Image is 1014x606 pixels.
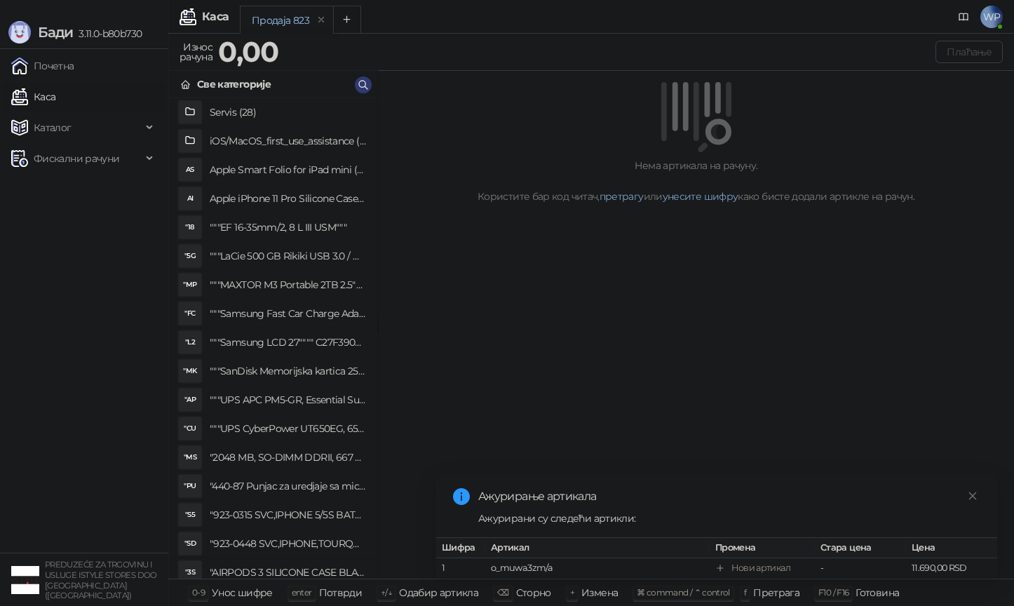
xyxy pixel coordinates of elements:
[210,101,366,123] h4: Servis (28)
[906,538,997,558] th: Цена
[179,159,201,181] div: AS
[210,446,366,469] h4: "2048 MB, SO-DIMM DDRII, 667 MHz, Napajanje 1,8 0,1 V, Latencija CL5"
[485,538,710,558] th: Артикал
[210,159,366,181] h4: Apple Smart Folio for iPad mini (A17 Pro) - Sage
[333,6,361,34] button: Add tab
[45,560,157,600] small: PREDUZEĆE ZA TRGOVINU I USLUGE ISTYLE STORES DOO [GEOGRAPHIC_DATA] ([GEOGRAPHIC_DATA])
[169,98,377,579] div: grid
[210,417,366,440] h4: """UPS CyberPower UT650EG, 650VA/360W , line-int., s_uko, desktop"""
[73,27,142,40] span: 3.11.0-b80b730
[744,587,746,598] span: f
[292,587,312,598] span: enter
[210,532,366,555] h4: "923-0448 SVC,IPHONE,TOURQUE DRIVER KIT .65KGF- CM Šrafciger "
[179,302,201,325] div: "FC
[663,190,738,203] a: унесите шифру
[815,558,906,579] td: -
[210,274,366,296] h4: """MAXTOR M3 Portable 2TB 2.5"""" crni eksterni hard disk HX-M201TCB/GM"""
[436,538,485,558] th: Шифра
[815,538,906,558] th: Стара цена
[436,558,485,579] td: 1
[485,558,710,579] td: o_muwa3zm/a
[218,34,278,69] strong: 0,00
[381,587,392,598] span: ↑/↓
[179,187,201,210] div: AI
[179,417,201,440] div: "CU
[179,274,201,296] div: "MP
[38,24,73,41] span: Бади
[965,488,980,504] a: Close
[11,52,74,80] a: Почетна
[11,83,55,111] a: Каса
[210,302,366,325] h4: """Samsung Fast Car Charge Adapter, brzi auto punja_, boja crna"""
[952,6,975,28] a: Документација
[210,389,366,411] h4: """UPS APC PM5-GR, Essential Surge Arrest,5 utic_nica"""
[179,532,201,555] div: "SD
[179,360,201,382] div: "MK
[581,584,618,602] div: Измена
[935,41,1003,63] button: Плаћање
[570,587,574,598] span: +
[202,11,229,22] div: Каса
[600,190,644,203] a: претрагу
[34,144,119,173] span: Фискални рачуни
[856,584,899,602] div: Готовина
[34,114,72,142] span: Каталог
[179,475,201,497] div: "PU
[497,587,508,598] span: ⌫
[252,13,309,28] div: Продаја 823
[968,491,978,501] span: close
[179,216,201,238] div: "18
[710,538,815,558] th: Промена
[210,187,366,210] h4: Apple iPhone 11 Pro Silicone Case - Black
[179,331,201,353] div: "L2
[179,504,201,526] div: "S5
[395,158,997,204] div: Нема артикала на рачуну. Користите бар код читач, или како бисте додали артикле на рачун.
[210,216,366,238] h4: """EF 16-35mm/2, 8 L III USM"""
[210,504,366,526] h4: "923-0315 SVC,IPHONE 5/5S BATTERY REMOVAL TRAY Držač za iPhone sa kojim se otvara display
[197,76,271,92] div: Све категорије
[179,245,201,267] div: "5G
[177,38,215,66] div: Износ рачуна
[210,331,366,353] h4: """Samsung LCD 27"""" C27F390FHUXEN"""
[399,584,478,602] div: Одабир артикла
[637,587,730,598] span: ⌘ command / ⌃ control
[179,446,201,469] div: "MS
[516,584,551,602] div: Сторно
[179,389,201,411] div: "AP
[192,587,205,598] span: 0-9
[453,488,470,505] span: info-circle
[212,584,273,602] div: Унос шифре
[312,14,330,26] button: remove
[210,245,366,267] h4: """LaCie 500 GB Rikiki USB 3.0 / Ultra Compact & Resistant aluminum / USB 3.0 / 2.5"""""""
[731,561,790,575] div: Нови артикал
[478,511,980,526] div: Ажурирани су следећи артикли:
[210,130,366,152] h4: iOS/MacOS_first_use_assistance (4)
[179,561,201,584] div: "3S
[906,558,997,579] td: 11.690,00 RSD
[478,488,980,505] div: Ажурирање артикала
[210,360,366,382] h4: """SanDisk Memorijska kartica 256GB microSDXC sa SD adapterom SDSQXA1-256G-GN6MA - Extreme PLUS, ...
[210,561,366,584] h4: "AIRPODS 3 SILICONE CASE BLACK"
[818,587,849,598] span: F10 / F16
[980,6,1003,28] span: WP
[210,475,366,497] h4: "440-87 Punjac za uredjaje sa micro USB portom 4/1, Stand."
[11,566,39,594] img: 64x64-companyLogo-77b92cf4-9946-4f36-9751-bf7bb5fd2c7d.png
[8,21,31,43] img: Logo
[319,584,363,602] div: Потврди
[753,584,799,602] div: Претрага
